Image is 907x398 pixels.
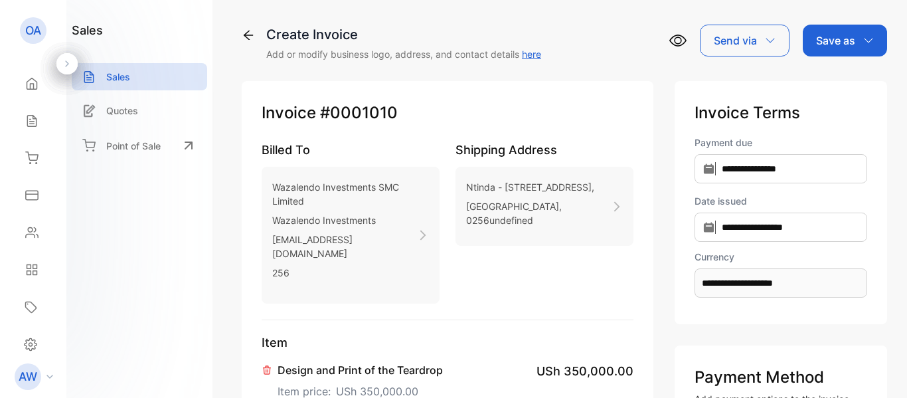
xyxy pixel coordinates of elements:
p: Wazalendo Investments [272,211,417,230]
div: Create Invoice [266,25,541,45]
h1: sales [72,21,103,39]
span: USh 350,000.00 [536,362,633,380]
a: Sales [72,63,207,90]
p: Invoice Terms [695,101,867,125]
p: [EMAIL_ADDRESS][DOMAIN_NAME] [272,230,417,263]
p: Shipping Address [455,141,633,159]
p: Wazalendo Investments SMC Limited [272,177,417,211]
p: 256 [272,263,417,282]
p: Point of Sale [106,139,161,153]
p: Add or modify business logo, address, and contact details [266,47,541,61]
p: Ntinda - [STREET_ADDRESS], [466,177,611,197]
p: OA [25,22,41,39]
p: [GEOGRAPHIC_DATA], 0256undefined [466,197,611,230]
p: Design and Print of the Teardrop [278,362,443,378]
span: #0001010 [320,101,398,125]
p: Send via [714,33,757,49]
p: Billed To [262,141,440,159]
p: Quotes [106,104,138,118]
p: Save as [816,33,855,49]
p: AW [19,368,37,385]
label: Currency [695,250,867,264]
label: Payment due [695,136,867,149]
a: here [522,49,541,60]
p: Item [262,334,633,351]
label: Date issued [695,194,867,208]
p: Invoice [262,101,633,125]
button: Save as [803,25,887,56]
p: Sales [106,70,130,84]
a: Point of Sale [72,131,207,160]
button: Send via [700,25,789,56]
iframe: LiveChat chat widget [851,342,907,398]
p: Payment Method [695,365,867,389]
a: Quotes [72,97,207,124]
